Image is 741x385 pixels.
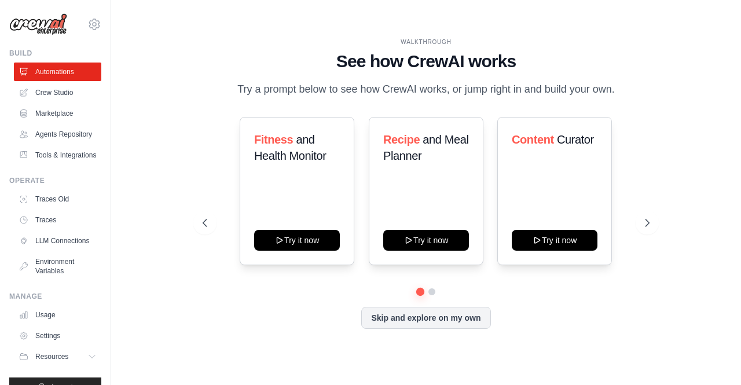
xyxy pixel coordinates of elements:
a: Traces Old [14,190,101,208]
img: Logo [9,13,67,35]
div: Operate [9,176,101,185]
span: Resources [35,352,68,361]
h1: See how CrewAI works [203,51,649,72]
a: Traces [14,211,101,229]
span: and Health Monitor [254,133,326,162]
span: and Meal Planner [383,133,468,162]
a: Agents Repository [14,125,101,144]
a: Automations [14,63,101,81]
span: Recipe [383,133,420,146]
a: Environment Variables [14,252,101,280]
div: Build [9,49,101,58]
button: Resources [14,347,101,366]
button: Try it now [512,230,597,251]
div: Manage [9,292,101,301]
p: Try a prompt below to see how CrewAI works, or jump right in and build your own. [232,81,621,98]
button: Skip and explore on my own [361,307,490,329]
div: WALKTHROUGH [203,38,649,46]
a: Tools & Integrations [14,146,101,164]
a: LLM Connections [14,232,101,250]
button: Try it now [383,230,469,251]
a: Crew Studio [14,83,101,102]
a: Settings [14,327,101,345]
span: Content [512,133,554,146]
a: Marketplace [14,104,101,123]
span: Fitness [254,133,293,146]
span: Curator [557,133,594,146]
a: Usage [14,306,101,324]
button: Try it now [254,230,340,251]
